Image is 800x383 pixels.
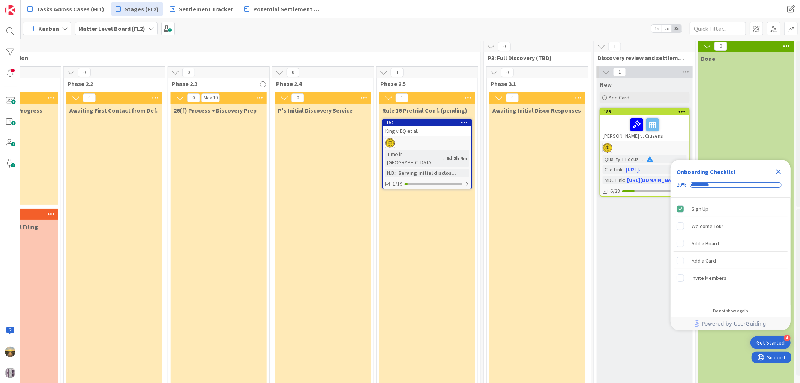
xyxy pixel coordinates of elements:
div: 183[PERSON_NAME] v. Citizens [600,108,689,141]
span: 1 [608,42,621,51]
span: Stages (FL2) [125,5,159,14]
span: Phase 3.1 [491,80,579,87]
div: 4 [784,335,791,341]
span: 0 [291,93,304,102]
div: 20% [677,182,687,188]
span: P3: Full Discovery (TBD) [488,54,582,62]
div: Add a Card [692,256,716,265]
span: 1 [391,68,404,77]
span: 0 [182,68,195,77]
div: N.B. [385,169,395,177]
span: : [395,169,396,177]
div: TG [600,143,689,153]
div: Checklist Container [671,160,791,330]
span: Awaiting First Contact from Def. [69,107,158,114]
span: 26(f) Process + Discovery Prep [174,107,257,114]
a: Tasks Across Cases (FL1) [23,2,109,16]
span: Done [701,55,715,62]
a: [URL].. [626,166,642,173]
img: avatar [5,368,15,378]
div: 199 [386,120,471,125]
a: [URL][DOMAIN_NAME].. [627,177,683,183]
span: New [600,81,612,88]
div: 199King v EQ et al. [383,119,471,136]
span: Tasks Across Cases (FL1) [36,5,104,14]
div: MDC Link [603,176,624,184]
div: [PERSON_NAME] v. Citizens [600,115,689,141]
div: Sign Up [692,204,708,213]
div: Quality + Focus Level [603,155,644,163]
span: 0 [187,93,200,102]
div: Do not show again [713,308,748,314]
span: : [624,176,625,184]
div: 199 [383,119,471,126]
a: Stages (FL2) [111,2,163,16]
a: Potential Settlement (Discussions) [240,2,326,16]
span: 0 [287,68,299,77]
img: TG [385,138,395,148]
div: Onboarding Checklist [677,167,736,176]
img: Visit kanbanzone.com [5,5,15,15]
div: 183 [604,109,689,114]
span: 1 [396,93,408,102]
img: TG [603,143,612,153]
div: Close Checklist [773,166,785,178]
div: 6d 2h 4m [444,154,469,162]
span: 0 [506,93,519,102]
span: 0 [78,68,91,77]
div: Footer [671,317,791,330]
div: Serving initial disclos... [396,169,458,177]
span: 1x [651,25,662,32]
span: 2x [662,25,672,32]
div: Time in [GEOGRAPHIC_DATA] [385,150,443,167]
div: Checklist progress: 20% [677,182,785,188]
div: Max 10 [204,96,218,100]
div: Add a Card is incomplete. [674,252,788,269]
span: Settlement Tracker [179,5,233,14]
div: Checklist items [671,198,791,303]
div: King v EQ et al. [383,126,471,136]
span: 0 [498,42,511,51]
div: Add a Board [692,239,719,248]
a: Settlement Tracker [165,2,237,16]
div: Invite Members [692,273,726,282]
input: Quick Filter... [690,22,746,35]
a: 183[PERSON_NAME] v. CitizensTGQuality + Focus Level:Clio Link:[URL]..MDC Link:[URL][DOMAIN_NAME].... [600,108,690,197]
span: Support [16,1,34,10]
span: Phase 2.5 [380,80,468,87]
div: Sign Up is complete. [674,201,788,217]
span: : [623,165,624,174]
div: 183 [600,108,689,115]
span: Discovery review and settlement discussions underway [598,54,686,62]
img: AS [5,347,15,357]
div: Get Started [756,339,785,347]
span: Add Card... [609,94,633,101]
span: : [443,154,444,162]
div: Welcome Tour [692,222,723,231]
div: Clio Link [603,165,623,174]
span: Powered by UserGuiding [702,319,766,328]
span: Phase 2.2 [68,80,156,87]
div: Welcome Tour is incomplete. [674,218,788,234]
span: Potential Settlement (Discussions) [253,5,321,14]
span: Phase 2.3 [172,80,260,87]
span: Kanban [38,24,59,33]
span: Phase 2.4 [276,80,364,87]
div: TG [383,138,471,148]
span: 1/19 [393,180,402,188]
span: 0 [714,42,727,51]
a: 199King v EQ et al.TGTime in [GEOGRAPHIC_DATA]:6d 2h 4mN.B.:Serving initial disclos...1/19 [382,119,472,189]
span: Rule 16 Pretrial Conf. (pending) [382,107,467,114]
span: 6/28 [610,187,620,195]
div: Open Get Started checklist, remaining modules: 4 [750,336,791,349]
b: Matter Level Board (FL2) [78,25,145,32]
span: 0 [83,93,96,102]
span: 0 [501,68,514,77]
span: 3x [672,25,682,32]
span: 1 [613,68,626,77]
a: Powered by UserGuiding [674,317,787,330]
span: P's Initial Discovery Service [278,107,353,114]
span: : [644,155,645,163]
div: Invite Members is incomplete. [674,270,788,286]
div: Add a Board is incomplete. [674,235,788,252]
